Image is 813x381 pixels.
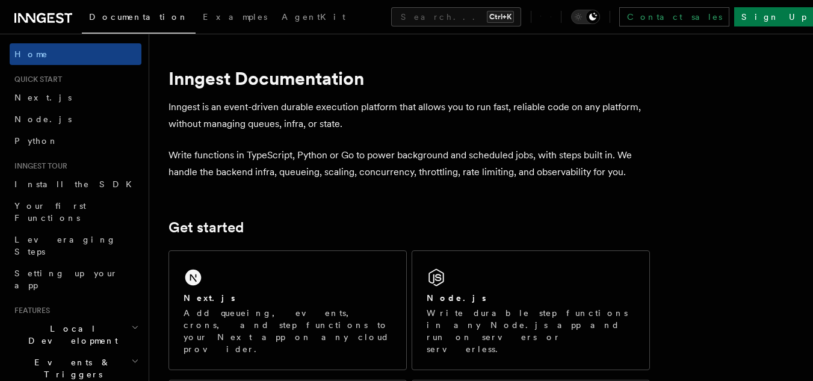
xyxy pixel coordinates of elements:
[14,93,72,102] span: Next.js
[184,307,392,355] p: Add queueing, events, crons, and step functions to your Next app on any cloud provider.
[14,114,72,124] span: Node.js
[10,130,141,152] a: Python
[10,43,141,65] a: Home
[14,136,58,146] span: Python
[412,250,650,370] a: Node.jsWrite durable step functions in any Node.js app and run on servers or serverless.
[89,12,188,22] span: Documentation
[10,306,50,315] span: Features
[619,7,729,26] a: Contact sales
[82,4,196,34] a: Documentation
[168,99,650,132] p: Inngest is an event-driven durable execution platform that allows you to run fast, reliable code ...
[10,323,131,347] span: Local Development
[10,161,67,171] span: Inngest tour
[10,229,141,262] a: Leveraging Steps
[168,147,650,181] p: Write functions in TypeScript, Python or Go to power background and scheduled jobs, with steps bu...
[487,11,514,23] kbd: Ctrl+K
[427,307,635,355] p: Write durable step functions in any Node.js app and run on servers or serverless.
[10,318,141,352] button: Local Development
[10,75,62,84] span: Quick start
[168,250,407,370] a: Next.jsAdd queueing, events, crons, and step functions to your Next app on any cloud provider.
[427,292,486,304] h2: Node.js
[203,12,267,22] span: Examples
[10,262,141,296] a: Setting up your app
[571,10,600,24] button: Toggle dark mode
[10,173,141,195] a: Install the SDK
[14,201,86,223] span: Your first Functions
[14,268,118,290] span: Setting up your app
[168,67,650,89] h1: Inngest Documentation
[168,219,244,236] a: Get started
[274,4,353,33] a: AgentKit
[10,195,141,229] a: Your first Functions
[14,235,116,256] span: Leveraging Steps
[282,12,345,22] span: AgentKit
[196,4,274,33] a: Examples
[391,7,521,26] button: Search...Ctrl+K
[10,108,141,130] a: Node.js
[14,48,48,60] span: Home
[10,87,141,108] a: Next.js
[184,292,235,304] h2: Next.js
[14,179,139,189] span: Install the SDK
[10,356,131,380] span: Events & Triggers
